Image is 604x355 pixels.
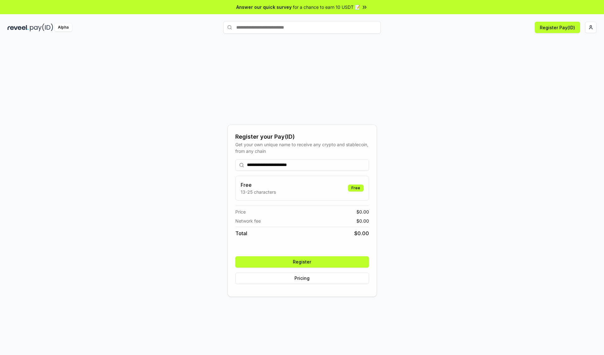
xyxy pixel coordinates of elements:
[241,181,276,189] h3: Free
[235,256,369,268] button: Register
[8,24,29,31] img: reveel_dark
[293,4,360,10] span: for a chance to earn 10 USDT 📝
[356,218,369,224] span: $ 0.00
[354,230,369,237] span: $ 0.00
[236,4,292,10] span: Answer our quick survey
[241,189,276,195] p: 13-25 characters
[235,132,369,141] div: Register your Pay(ID)
[356,208,369,215] span: $ 0.00
[235,230,247,237] span: Total
[235,218,261,224] span: Network fee
[235,208,246,215] span: Price
[30,24,53,31] img: pay_id
[535,22,580,33] button: Register Pay(ID)
[54,24,72,31] div: Alpha
[235,141,369,154] div: Get your own unique name to receive any crypto and stablecoin, from any chain
[235,273,369,284] button: Pricing
[348,185,364,191] div: Free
